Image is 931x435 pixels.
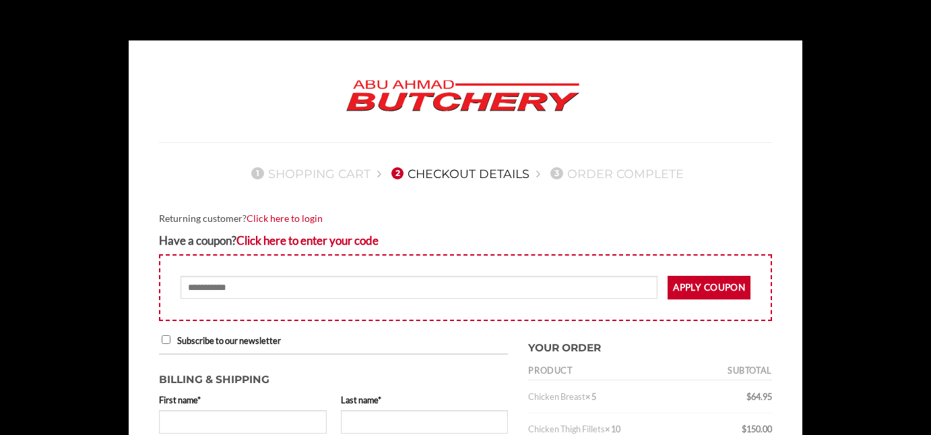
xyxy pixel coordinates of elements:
h3: Your order [528,333,772,357]
h3: Billing & Shipping [159,365,508,388]
label: Last name [341,393,509,407]
a: Click here to login [247,212,323,224]
label: First name [159,393,327,407]
bdi: 150.00 [742,424,772,434]
div: Returning customer? [159,211,772,227]
nav: Checkout steps [159,156,772,191]
span: 2 [391,167,404,179]
input: Subscribe to our newsletter [162,335,170,344]
a: Enter your coupon code [236,233,379,248]
a: 1Shopping Cart [247,167,371,181]
span: 1 [251,167,263,179]
button: Apply coupon [668,276,750,299]
a: 2Checkout details [387,167,530,181]
div: Have a coupon? [159,231,772,250]
img: Abu Ahmad Butchery [335,71,591,122]
span: Subscribe to our newsletter [177,335,281,346]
